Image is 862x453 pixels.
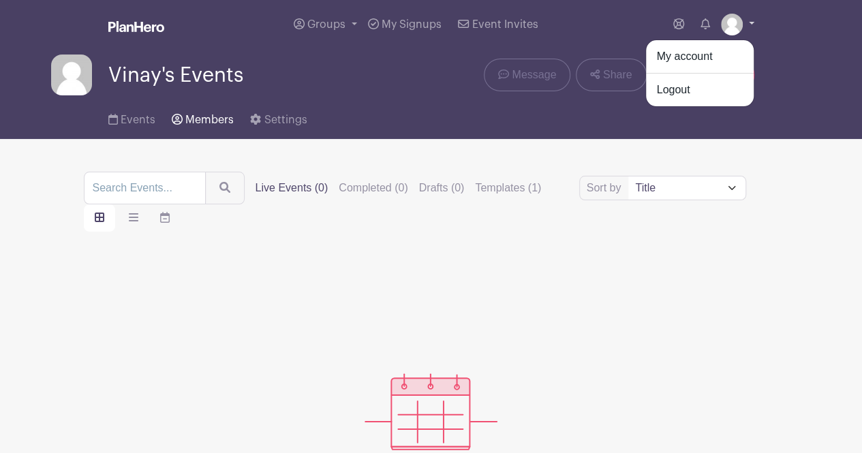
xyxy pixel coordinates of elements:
[475,180,541,196] label: Templates (1)
[587,180,626,196] label: Sort by
[84,172,206,204] input: Search Events...
[121,114,155,125] span: Events
[646,79,754,101] a: Logout
[108,21,164,32] img: logo_white-6c42ec7e38ccf1d336a20a19083b03d10ae64f83f12c07503d8b9e83406b4c7d.svg
[419,180,465,196] label: Drafts (0)
[256,180,328,196] label: Live Events (0)
[472,19,538,30] span: Event Invites
[721,14,743,35] img: default-ce2991bfa6775e67f084385cd625a349d9dcbb7a52a09fb2fda1e96e2d18dcdb.png
[108,95,155,139] a: Events
[484,59,570,91] a: Message
[645,40,754,107] div: Groups
[603,67,632,83] span: Share
[256,180,542,196] div: filters
[84,204,181,232] div: order and view
[51,54,92,95] img: default-ce2991bfa6775e67f084385cd625a349d9dcbb7a52a09fb2fda1e96e2d18dcdb.png
[339,180,407,196] label: Completed (0)
[264,114,307,125] span: Settings
[646,46,754,67] a: My account
[250,95,307,139] a: Settings
[576,59,646,91] a: Share
[382,19,442,30] span: My Signups
[307,19,345,30] span: Groups
[172,95,234,139] a: Members
[108,64,243,87] span: Vinay's Events
[185,114,234,125] span: Members
[512,67,556,83] span: Message
[365,373,497,450] img: events_empty-56550af544ae17c43cc50f3ebafa394433d06d5f1891c01edc4b5d1d59cfda54.svg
